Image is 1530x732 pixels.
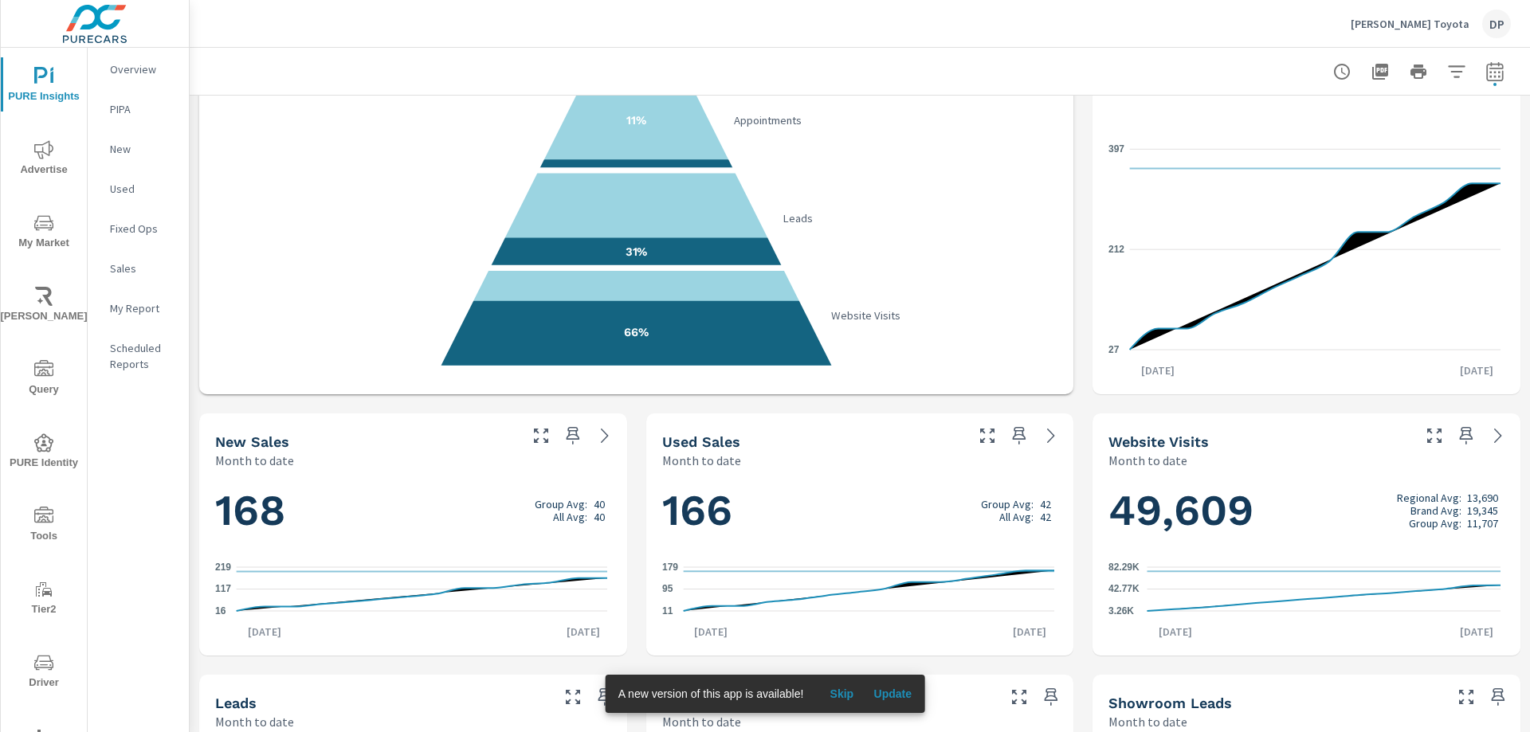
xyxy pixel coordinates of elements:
[215,483,611,538] h1: 168
[1364,56,1396,88] button: "Export Report to PDF"
[816,681,867,707] button: Skip
[1485,684,1511,710] span: Save this to your personalized report
[237,624,292,640] p: [DATE]
[215,433,289,450] h5: New Sales
[662,584,673,595] text: 95
[1397,491,1461,504] p: Regional Avg:
[1038,684,1064,710] span: Save this to your personalized report
[662,605,673,617] text: 11
[6,287,82,326] span: [PERSON_NAME]
[1006,684,1032,710] button: Make Fullscreen
[1108,712,1187,731] p: Month to date
[594,511,605,523] p: 40
[624,325,649,339] text: 66%
[1108,344,1120,355] text: 27
[1147,624,1203,640] p: [DATE]
[6,580,82,619] span: Tier2
[1108,562,1140,573] text: 82.29K
[618,687,804,700] span: A new version of this app is available!
[1108,695,1232,711] h5: Showroom Leads
[6,140,82,179] span: Advertise
[975,423,1000,448] button: Make Fullscreen
[110,101,176,117] p: PIPA
[535,498,587,511] p: Group Avg:
[110,141,176,157] p: New
[215,451,294,470] p: Month to date
[553,511,587,523] p: All Avg:
[1108,605,1134,617] text: 3.26K
[734,113,802,127] text: Appointments
[662,483,1058,538] h1: 166
[1453,684,1479,710] button: Make Fullscreen
[626,113,646,127] text: 11%
[867,681,918,707] button: Update
[88,137,189,161] div: New
[981,498,1034,511] p: Group Avg:
[1453,423,1479,448] span: Save this to your personalized report
[555,624,611,640] p: [DATE]
[662,562,678,573] text: 179
[662,451,741,470] p: Month to date
[88,57,189,81] div: Overview
[110,181,176,197] p: Used
[662,433,740,450] h5: Used Sales
[215,562,231,573] text: 219
[1108,451,1187,470] p: Month to date
[1449,362,1504,378] p: [DATE]
[6,653,82,692] span: Driver
[560,684,586,710] button: Make Fullscreen
[6,67,82,106] span: PURE Insights
[1409,517,1461,530] p: Group Avg:
[110,260,176,276] p: Sales
[6,433,82,472] span: PURE Identity
[783,211,813,225] text: Leads
[88,97,189,121] div: PIPA
[1482,10,1511,38] div: DP
[592,684,618,710] span: Save this to your personalized report
[626,245,648,259] text: 31%
[110,300,176,316] p: My Report
[1410,504,1461,517] p: Brand Avg:
[110,221,176,237] p: Fixed Ops
[662,712,741,731] p: Month to date
[1351,17,1469,31] p: [PERSON_NAME] Toyota
[1108,433,1209,450] h5: Website Visits
[1108,143,1124,155] text: 397
[88,256,189,280] div: Sales
[1467,491,1498,504] p: 13,690
[683,624,739,640] p: [DATE]
[873,687,912,701] span: Update
[1040,511,1051,523] p: 42
[560,423,586,448] span: Save this to your personalized report
[88,296,189,320] div: My Report
[6,213,82,252] span: My Market
[110,61,176,77] p: Overview
[594,498,605,511] p: 40
[215,712,294,731] p: Month to date
[1130,362,1186,378] p: [DATE]
[1422,423,1447,448] button: Make Fullscreen
[215,695,257,711] h5: Leads
[1479,56,1511,88] button: Select Date Range
[999,511,1034,523] p: All Avg:
[6,507,82,546] span: Tools
[832,308,901,323] text: Website Visits
[1467,517,1498,530] p: 11,707
[528,423,554,448] button: Make Fullscreen
[88,217,189,241] div: Fixed Ops
[215,605,226,617] text: 16
[1002,624,1057,640] p: [DATE]
[1006,423,1032,448] span: Save this to your personalized report
[1467,504,1498,517] p: 19,345
[1485,423,1511,448] a: See more details in report
[110,340,176,372] p: Scheduled Reports
[1040,498,1051,511] p: 42
[1108,244,1124,255] text: 212
[1108,584,1140,595] text: 42.77K
[1449,624,1504,640] p: [DATE]
[822,687,861,701] span: Skip
[215,584,231,595] text: 117
[6,360,82,399] span: Query
[1108,483,1504,538] h1: 49,609
[592,423,618,448] a: See more details in report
